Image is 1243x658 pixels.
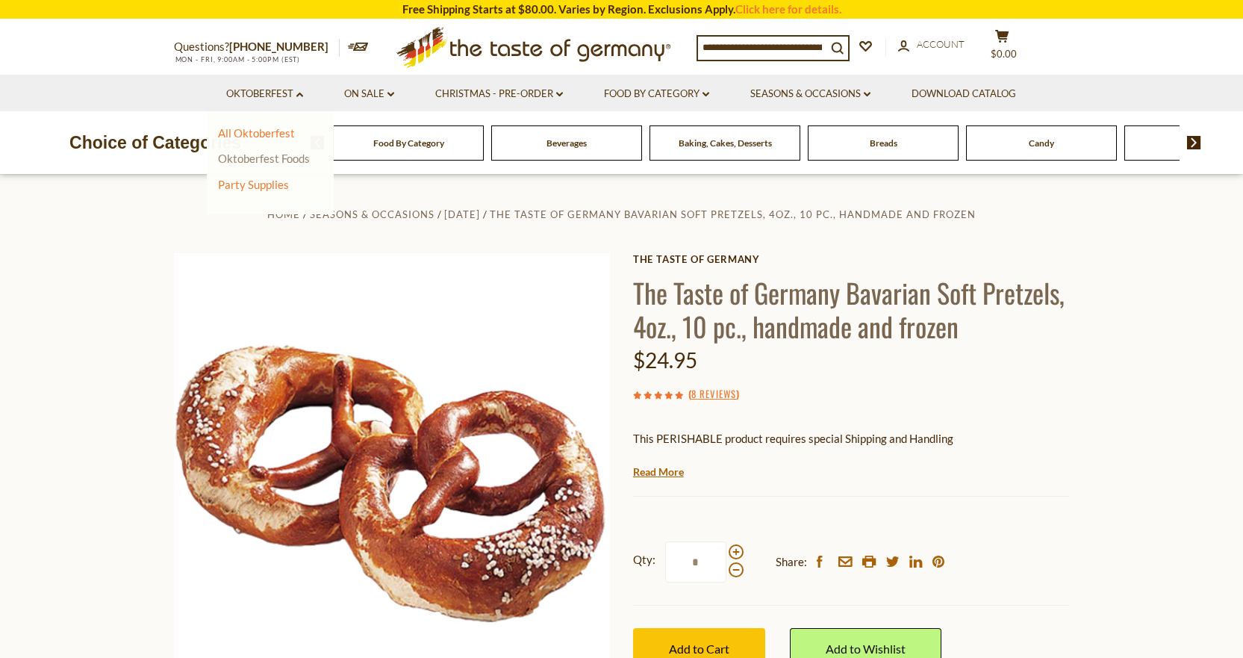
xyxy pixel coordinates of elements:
[546,137,587,149] a: Beverages
[218,178,289,191] a: Party Supplies
[679,137,772,149] a: Baking, Cakes, Desserts
[688,386,739,401] span: ( )
[647,459,1070,478] li: We will ship this product in heat-protective packaging and ice.
[691,386,736,403] a: 8 Reviews
[750,86,870,102] a: Seasons & Occasions
[912,86,1016,102] a: Download Catalog
[226,86,303,102] a: Oktoberfest
[1187,136,1201,149] img: next arrow
[898,37,965,53] a: Account
[870,137,897,149] a: Breads
[633,253,1070,265] a: The Taste of Germany
[633,550,655,569] strong: Qty:
[344,86,394,102] a: On Sale
[435,86,563,102] a: Christmas - PRE-ORDER
[980,29,1025,66] button: $0.00
[490,208,976,220] a: The Taste of Germany Bavarian Soft Pretzels, 4oz., 10 pc., handmade and frozen
[633,465,684,479] a: Read More
[218,126,295,140] a: All Oktoberfest
[174,37,340,57] p: Questions?
[310,208,434,220] a: Seasons & Occasions
[604,86,709,102] a: Food By Category
[991,48,1017,60] span: $0.00
[1029,137,1054,149] a: Candy
[633,347,697,373] span: $24.95
[633,429,1070,448] p: This PERISHABLE product requires special Shipping and Handling
[174,55,301,63] span: MON - FRI, 9:00AM - 5:00PM (EST)
[218,152,310,165] a: Oktoberfest Foods
[665,541,726,583] input: Qty:
[444,208,480,220] a: [DATE]
[229,40,328,53] a: [PHONE_NUMBER]
[776,553,807,571] span: Share:
[669,642,729,656] span: Add to Cart
[735,2,841,16] a: Click here for details.
[633,276,1070,343] h1: The Taste of Germany Bavarian Soft Pretzels, 4oz., 10 pc., handmade and frozen
[917,38,965,50] span: Account
[373,137,444,149] a: Food By Category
